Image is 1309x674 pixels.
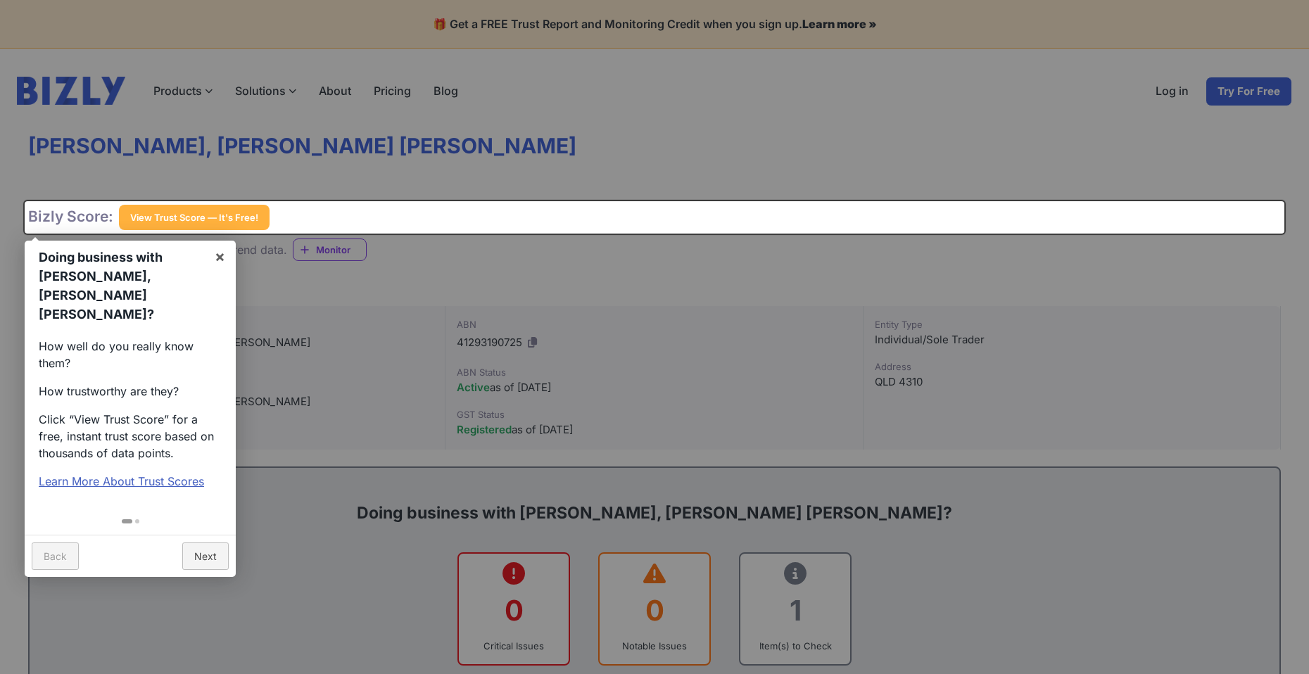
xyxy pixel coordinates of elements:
[39,338,222,371] p: How well do you really know them?
[39,248,203,324] h1: Doing business with [PERSON_NAME], [PERSON_NAME] [PERSON_NAME]?
[182,542,229,570] a: Next
[39,383,222,400] p: How trustworthy are they?
[204,241,236,272] a: ×
[39,474,204,488] a: Learn More About Trust Scores
[39,411,222,462] p: Click “View Trust Score” for a free, instant trust score based on thousands of data points.
[32,542,79,570] a: Back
